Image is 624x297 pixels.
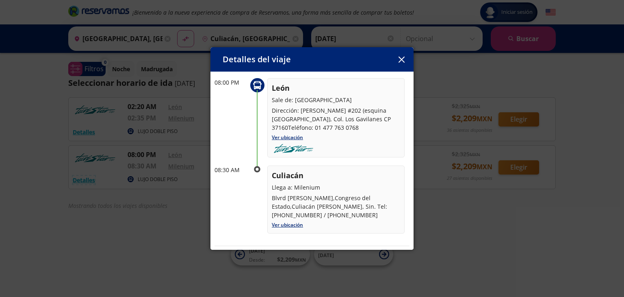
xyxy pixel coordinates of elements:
a: Ver ubicación [272,134,303,141]
a: Ver ubicación [272,221,303,228]
p: 08:00 PM [214,78,247,87]
p: Dirección: [PERSON_NAME] #202 (esquina [GEOGRAPHIC_DATA]), Col. Los Gavilanes CP 37160Teléfono: 0... [272,106,400,132]
img: turistar-lujo.png [272,144,315,153]
p: Sale de: [GEOGRAPHIC_DATA] [272,96,400,104]
p: Llega a: Milenium [272,183,400,192]
p: Detalles del viaje [223,53,291,66]
p: Blvrd [PERSON_NAME],Congreso del Estado,Culiacán [PERSON_NAME], Sin. Tel: [PHONE_NUMBER] / [PHONE... [272,194,400,219]
p: 08:30 AM [214,166,247,174]
p: León [272,83,400,94]
p: Culiacán [272,170,400,181]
